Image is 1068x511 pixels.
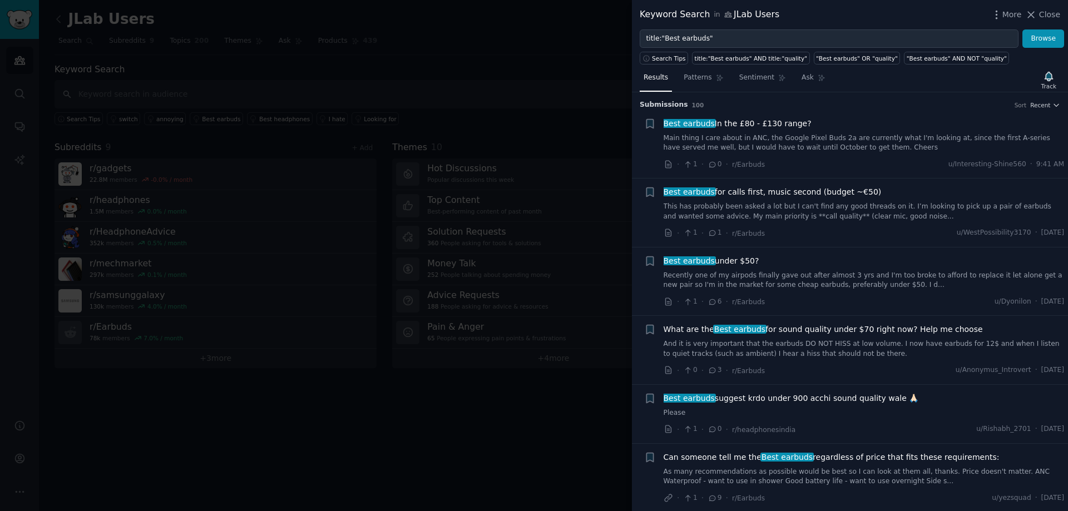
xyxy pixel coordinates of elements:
[708,297,721,307] span: 6
[907,54,1007,62] div: "Best earbuds" AND NOT "quality"
[798,69,829,92] a: Ask
[991,9,1022,21] button: More
[726,227,728,239] span: ·
[1035,493,1037,503] span: ·
[735,69,790,92] a: Sentiment
[692,102,704,108] span: 100
[1041,297,1064,307] span: [DATE]
[708,160,721,170] span: 0
[904,52,1009,65] a: "Best earbuds" AND NOT "quality"
[816,54,898,62] div: "Best earbuds" OR "quality"
[664,255,759,267] span: under $50?
[683,493,697,503] span: 1
[695,54,807,62] div: title:"Best earbuds" AND title:"quality"
[713,325,767,334] span: Best earbuds
[662,187,716,196] span: Best earbuds
[726,158,728,170] span: ·
[664,133,1065,153] a: Main thing I care about in ANC, the Google Pixel Buds 2a are currently what I'm looking at, since...
[726,365,728,376] span: ·
[1030,101,1050,109] span: Recent
[1035,365,1037,375] span: ·
[664,393,919,404] a: Best earbudssuggest krdo under 900 acchi sound quality wale 🙏🏻
[664,339,1065,359] a: And it is very important that the earbuds DO NOT HISS at low volume. I now have earbuds for 12$ a...
[956,365,1031,375] span: u/Anonymus_Introvert
[1030,101,1060,109] button: Recent
[683,160,697,170] span: 1
[701,296,704,307] span: ·
[644,73,668,83] span: Results
[1002,9,1022,21] span: More
[814,52,901,65] a: "Best earbuds" OR "quality"
[640,69,672,92] a: Results
[732,161,765,168] span: r/Earbuds
[664,452,1000,463] a: Can someone tell me theBest earbudsregardless of price that fits these requirements:
[664,393,919,404] span: suggest krdo under 900 acchi sound quality wale 🙏🏻
[708,228,721,238] span: 1
[677,424,679,435] span: ·
[1036,160,1064,170] span: 9:41 AM
[1041,82,1056,90] div: Track
[1039,9,1060,21] span: Close
[708,365,721,375] span: 3
[701,492,704,504] span: ·
[664,186,882,198] span: for calls first, music second (budget ~€50)
[692,52,809,65] a: title:"Best earbuds" AND title:"quality"
[714,10,720,20] span: in
[732,494,765,502] span: r/Earbuds
[664,467,1065,487] a: As many recommendations as possible would be best so I can look at them all, thanks. Price doesn'...
[726,296,728,307] span: ·
[664,118,812,130] a: Best earbudsIn the £80 - £130 range?
[1025,9,1060,21] button: Close
[1041,228,1064,238] span: [DATE]
[683,297,697,307] span: 1
[662,256,716,265] span: Best earbuds
[701,424,704,435] span: ·
[640,29,1018,48] input: Try a keyword related to your business
[732,367,765,375] span: r/Earbuds
[948,160,1026,170] span: u/Interesting-Shine560
[992,493,1031,503] span: u/yezsquad
[664,186,882,198] a: Best earbudsfor calls first, music second (budget ~€50)
[662,394,716,403] span: Best earbuds
[732,426,795,434] span: r/headphonesindia
[677,296,679,307] span: ·
[683,365,697,375] span: 0
[664,202,1065,221] a: This has probably been asked a lot but I can't find any good threads on it. I’m looking to pick u...
[1030,160,1032,170] span: ·
[677,492,679,504] span: ·
[652,54,686,62] span: Search Tips
[664,324,983,335] a: What are theBest earbudsfor sound quality under $70 right now? Help me choose
[640,100,688,110] span: Submission s
[726,424,728,435] span: ·
[664,408,1065,418] a: Please
[664,118,812,130] span: In the £80 - £130 range?
[701,158,704,170] span: ·
[683,228,697,238] span: 1
[1015,101,1027,109] div: Sort
[683,424,697,434] span: 1
[701,227,704,239] span: ·
[957,228,1031,238] span: u/WestPossibility3170
[662,119,716,128] span: Best earbuds
[701,365,704,376] span: ·
[1035,424,1037,434] span: ·
[677,227,679,239] span: ·
[732,298,765,306] span: r/Earbuds
[726,492,728,504] span: ·
[708,493,721,503] span: 9
[677,365,679,376] span: ·
[664,255,759,267] a: Best earbudsunder $50?
[995,297,1031,307] span: u/Dyonilon
[684,73,711,83] span: Patterns
[802,73,814,83] span: Ask
[976,424,1031,434] span: u/Rishabh_2701
[1022,29,1064,48] button: Browse
[1037,68,1060,92] button: Track
[640,52,688,65] button: Search Tips
[1041,424,1064,434] span: [DATE]
[664,271,1065,290] a: Recently one of my airpods finally gave out after almost 3 yrs and I'm too broke to afford to rep...
[664,324,983,335] span: What are the for sound quality under $70 right now? Help me choose
[680,69,727,92] a: Patterns
[664,452,1000,463] span: Can someone tell me the regardless of price that fits these requirements:
[640,8,779,22] div: Keyword Search JLab Users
